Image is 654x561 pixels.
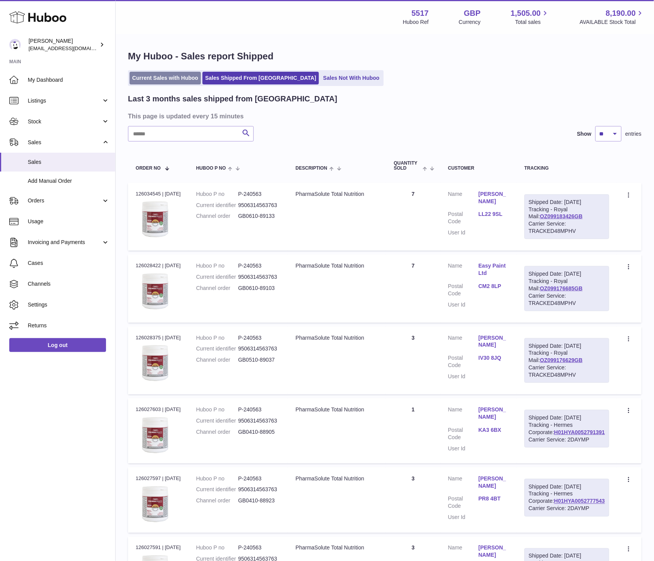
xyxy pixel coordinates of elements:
[540,213,583,219] a: OZ099183426GB
[28,76,110,84] span: My Dashboard
[479,495,509,503] a: PR8 4BT
[515,19,549,26] span: Total sales
[524,194,609,239] div: Tracking - Royal Mail:
[580,19,645,26] span: AVAILABLE Stock Total
[529,199,605,206] div: Shipped Date: [DATE]
[136,475,181,482] div: 126027597 | [DATE]
[580,8,645,26] a: 8,190.00 AVAILABLE Stock Total
[386,183,440,251] td: 7
[296,406,379,413] div: PharmaSolute Total Nutrition
[479,211,509,218] a: LL22 9SL
[238,273,280,281] dd: 9506314563763
[296,262,379,270] div: PharmaSolute Total Nutrition
[479,283,509,290] a: CM2 8LP
[540,357,583,363] a: OZ099176629GB
[529,553,605,560] div: Shipped Date: [DATE]
[448,334,479,351] dt: Name
[448,544,479,561] dt: Name
[238,486,280,494] dd: 9506314563763
[9,39,21,51] img: alessiavanzwolle@hotmail.com
[28,177,110,185] span: Add Manual Order
[28,301,110,308] span: Settings
[459,19,481,26] div: Currency
[394,161,420,171] span: Quantity Sold
[524,479,609,517] div: Tracking - Hermes Corporate:
[28,139,101,146] span: Sales
[238,334,280,342] dd: P-240563
[238,212,280,220] dd: GB0610-89133
[529,220,605,235] div: Carrier Service: TRACKED48MPHV
[196,273,238,281] dt: Current identifier
[28,118,101,125] span: Stock
[296,334,379,342] div: PharmaSolute Total Nutrition
[529,436,605,443] div: Carrier Service: 2DAYMP
[448,514,479,521] dt: User Id
[411,8,429,19] strong: 5517
[136,334,181,341] div: 126028375 | [DATE]
[196,417,238,425] dt: Current identifier
[386,467,440,532] td: 3
[128,50,642,62] h1: My Huboo - Sales report Shipped
[196,202,238,209] dt: Current identifier
[524,166,609,171] div: Tracking
[386,398,440,463] td: 1
[464,8,480,19] strong: GBP
[196,262,238,270] dt: Huboo P no
[136,190,181,197] div: 126034545 | [DATE]
[448,354,479,369] dt: Postal Code
[479,544,509,559] a: [PERSON_NAME]
[479,406,509,421] a: [PERSON_NAME]
[524,338,609,383] div: Tracking - Royal Mail:
[448,211,479,225] dt: Postal Code
[238,417,280,425] dd: 9506314563763
[479,262,509,277] a: Easy Paint Ltd
[296,166,327,171] span: Description
[28,197,101,204] span: Orders
[28,239,101,246] span: Invoicing and Payments
[196,356,238,364] dt: Channel order
[196,285,238,292] dt: Channel order
[238,202,280,209] dd: 9506314563763
[196,428,238,436] dt: Channel order
[28,280,110,288] span: Channels
[238,345,280,352] dd: 9506314563763
[136,406,181,413] div: 126027603 | [DATE]
[479,475,509,490] a: [PERSON_NAME]
[29,45,113,51] span: [EMAIL_ADDRESS][DOMAIN_NAME]
[448,475,479,492] dt: Name
[479,354,509,362] a: IV30 8JQ
[448,283,479,297] dt: Postal Code
[196,334,238,342] dt: Huboo P no
[554,429,605,435] a: H01HYA0052791391
[28,322,110,329] span: Returns
[296,190,379,198] div: PharmaSolute Total Nutrition
[196,475,238,482] dt: Huboo P no
[238,428,280,436] dd: GB0410-88905
[196,212,238,220] dt: Channel order
[28,97,101,104] span: Listings
[448,262,479,279] dt: Name
[479,190,509,205] a: [PERSON_NAME]
[511,8,550,26] a: 1,505.00 Total sales
[529,364,605,379] div: Carrier Service: TRACKED48MPHV
[529,414,605,421] div: Shipped Date: [DATE]
[479,334,509,349] a: [PERSON_NAME]
[403,19,429,26] div: Huboo Ref
[386,327,440,394] td: 3
[238,497,280,505] dd: GB0410-88923
[524,266,609,311] div: Tracking - Royal Mail:
[529,342,605,350] div: Shipped Date: [DATE]
[511,8,541,19] span: 1,505.00
[296,544,379,552] div: PharmaSolute Total Nutrition
[136,272,174,310] img: 55171654161492.png
[9,338,106,352] a: Log out
[196,544,238,552] dt: Huboo P no
[238,190,280,198] dd: P-240563
[136,544,181,551] div: 126027591 | [DATE]
[128,112,640,120] h3: This page is updated every 15 minutes
[448,406,479,423] dt: Name
[238,406,280,413] dd: P-240563
[448,166,509,171] div: Customer
[386,254,440,322] td: 7
[524,410,609,448] div: Tracking - Hermes Corporate:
